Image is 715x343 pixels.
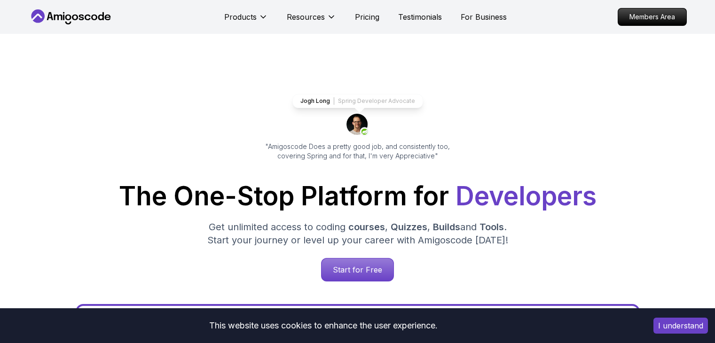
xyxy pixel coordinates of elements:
[287,11,336,30] button: Resources
[338,97,415,105] p: Spring Developer Advocate
[456,180,597,211] span: Developers
[200,220,516,247] p: Get unlimited access to coding , , and . Start your journey or level up your career with Amigosco...
[461,11,507,23] a: For Business
[348,221,385,233] span: courses
[321,258,394,281] a: Start for Free
[391,221,427,233] span: Quizzes
[479,221,504,233] span: Tools
[618,8,687,26] a: Members Area
[287,11,325,23] p: Resources
[252,142,463,161] p: "Amigoscode Does a pretty good job, and consistently too, covering Spring and for that, I'm very ...
[300,97,330,105] p: Jogh Long
[346,114,369,136] img: josh long
[322,258,393,281] p: Start for Free
[653,318,708,334] button: Accept cookies
[398,11,442,23] a: Testimonials
[618,8,686,25] p: Members Area
[224,11,268,30] button: Products
[224,11,257,23] p: Products
[433,221,460,233] span: Builds
[7,315,639,336] div: This website uses cookies to enhance the user experience.
[36,183,679,209] h1: The One-Stop Platform for
[355,11,379,23] a: Pricing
